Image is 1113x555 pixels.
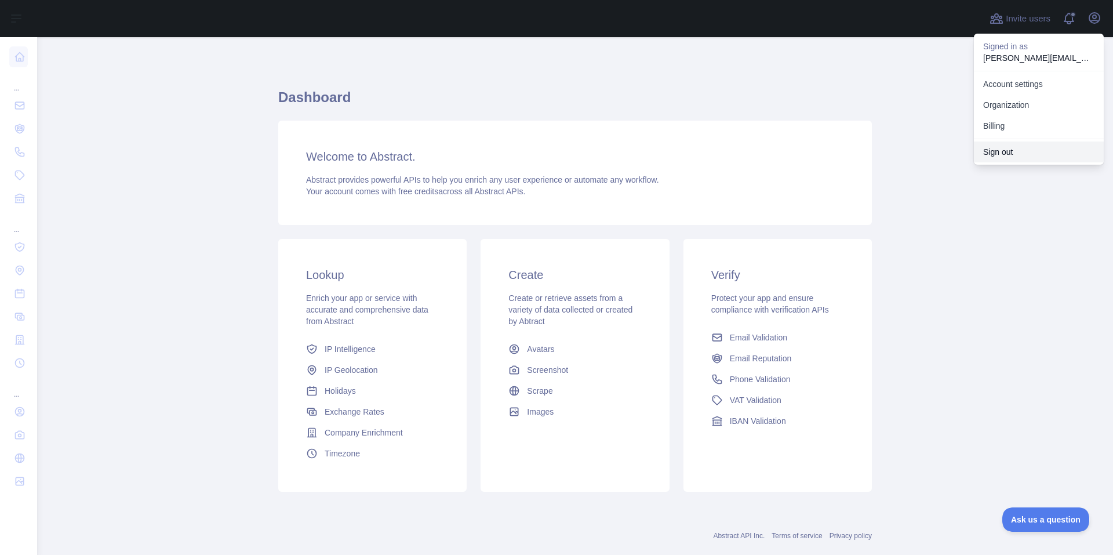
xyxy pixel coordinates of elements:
[983,52,1094,64] p: [PERSON_NAME][EMAIL_ADDRESS][PERSON_NAME][DOMAIN_NAME]
[306,148,844,165] h3: Welcome to Abstract.
[278,88,872,116] h1: Dashboard
[974,74,1104,95] a: Account settings
[974,115,1104,136] button: Billing
[1006,12,1050,26] span: Invite users
[707,369,849,390] a: Phone Validation
[730,415,786,427] span: IBAN Validation
[974,95,1104,115] a: Organization
[504,380,646,401] a: Scrape
[983,41,1094,52] p: Signed in as
[707,348,849,369] a: Email Reputation
[527,364,568,376] span: Screenshot
[974,142,1104,162] button: Sign out
[301,360,443,380] a: IP Geolocation
[306,175,659,184] span: Abstract provides powerful APIs to help you enrich any user experience or automate any workflow.
[504,360,646,380] a: Screenshot
[707,411,849,431] a: IBAN Validation
[508,293,632,326] span: Create or retrieve assets from a variety of data collected or created by Abtract
[707,390,849,411] a: VAT Validation
[398,187,438,196] span: free credits
[301,380,443,401] a: Holidays
[325,427,403,438] span: Company Enrichment
[325,406,384,418] span: Exchange Rates
[306,187,525,196] span: Your account comes with across all Abstract APIs.
[527,343,554,355] span: Avatars
[711,267,844,283] h3: Verify
[1002,507,1090,532] iframe: Toggle Customer Support
[707,327,849,348] a: Email Validation
[772,532,822,540] a: Terms of service
[9,376,28,399] div: ...
[730,394,781,406] span: VAT Validation
[504,401,646,422] a: Images
[301,339,443,360] a: IP Intelligence
[306,267,439,283] h3: Lookup
[714,532,765,540] a: Abstract API Inc.
[325,448,360,459] span: Timezone
[730,373,791,385] span: Phone Validation
[730,353,792,364] span: Email Reputation
[325,385,356,397] span: Holidays
[306,293,428,326] span: Enrich your app or service with accurate and comprehensive data from Abstract
[325,364,378,376] span: IP Geolocation
[711,293,829,314] span: Protect your app and ensure compliance with verification APIs
[830,532,872,540] a: Privacy policy
[508,267,641,283] h3: Create
[9,211,28,234] div: ...
[301,443,443,464] a: Timezone
[504,339,646,360] a: Avatars
[527,385,552,397] span: Scrape
[325,343,376,355] span: IP Intelligence
[987,9,1053,28] button: Invite users
[527,406,554,418] span: Images
[9,70,28,93] div: ...
[730,332,787,343] span: Email Validation
[301,422,443,443] a: Company Enrichment
[301,401,443,422] a: Exchange Rates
